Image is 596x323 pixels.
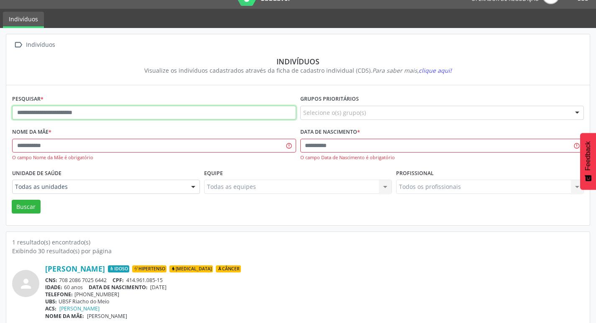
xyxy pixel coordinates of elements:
[18,276,33,291] i: person
[45,277,57,284] span: CNS:
[300,93,359,106] label: Grupos prioritários
[169,265,213,273] span: [MEDICAL_DATA]
[108,265,129,273] span: Idoso
[18,57,578,66] div: Indivíduos
[45,313,84,320] span: NOME DA MÃE:
[45,298,584,305] div: UBSF Riacho do Meio
[372,66,452,74] i: Para saber mais,
[204,167,223,180] label: Equipe
[580,133,596,190] button: Feedback - Mostrar pesquisa
[584,141,592,170] span: Feedback
[45,291,73,298] span: TELEFONE:
[24,39,56,51] div: Indivíduos
[45,284,62,291] span: IDADE:
[18,66,578,75] div: Visualize os indivíduos cadastrados através da ficha de cadastro individual (CDS).
[45,291,584,298] div: [PHONE_NUMBER]
[12,39,24,51] i: 
[87,313,127,320] span: [PERSON_NAME]
[396,167,434,180] label: Profissional
[216,265,241,273] span: Câncer
[3,12,44,28] a: Indivíduos
[132,265,166,273] span: Hipertenso
[89,284,148,291] span: DATA DE NASCIMENTO:
[12,93,43,106] label: Pesquisar
[15,183,183,191] span: Todas as unidades
[12,39,56,51] a:  Indivíduos
[12,238,584,247] div: 1 resultado(s) encontrado(s)
[126,277,163,284] span: 414.961.085-15
[300,154,584,161] div: O campo Data de Nascimento é obrigatório
[419,66,452,74] span: clique aqui!
[12,126,51,139] label: Nome da mãe
[113,277,124,284] span: CPF:
[45,284,584,291] div: 60 anos
[12,167,61,180] label: Unidade de saúde
[59,305,100,312] a: [PERSON_NAME]
[45,298,57,305] span: UBS:
[45,277,584,284] div: 708 2086 7025 6442
[303,108,366,117] span: Selecione o(s) grupo(s)
[12,247,584,255] div: Exibindo 30 resultado(s) por página
[12,200,41,214] button: Buscar
[45,264,105,273] a: [PERSON_NAME]
[150,284,166,291] span: [DATE]
[300,126,360,139] label: Data de nascimento
[45,305,56,312] span: ACS:
[12,154,296,161] div: O campo Nome da Mãe é obrigatório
